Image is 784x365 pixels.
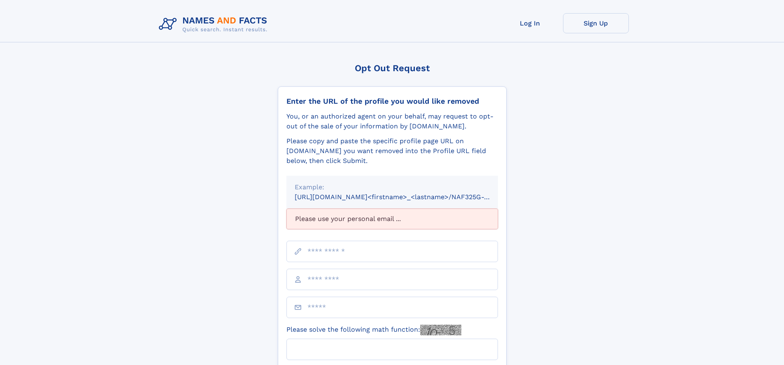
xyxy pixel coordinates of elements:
div: You, or an authorized agent on your behalf, may request to opt-out of the sale of your informatio... [286,112,498,131]
img: Logo Names and Facts [156,13,274,35]
a: Log In [497,13,563,33]
label: Please solve the following math function: [286,325,461,335]
div: Please use your personal email ... [286,209,498,229]
div: Please copy and paste the specific profile page URL on [DOMAIN_NAME] you want removed into the Pr... [286,136,498,166]
div: Example: [295,182,490,192]
div: Enter the URL of the profile you would like removed [286,97,498,106]
small: [URL][DOMAIN_NAME]<firstname>_<lastname>/NAF325G-xxxxxxxx [295,193,514,201]
a: Sign Up [563,13,629,33]
div: Opt Out Request [278,63,507,73]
